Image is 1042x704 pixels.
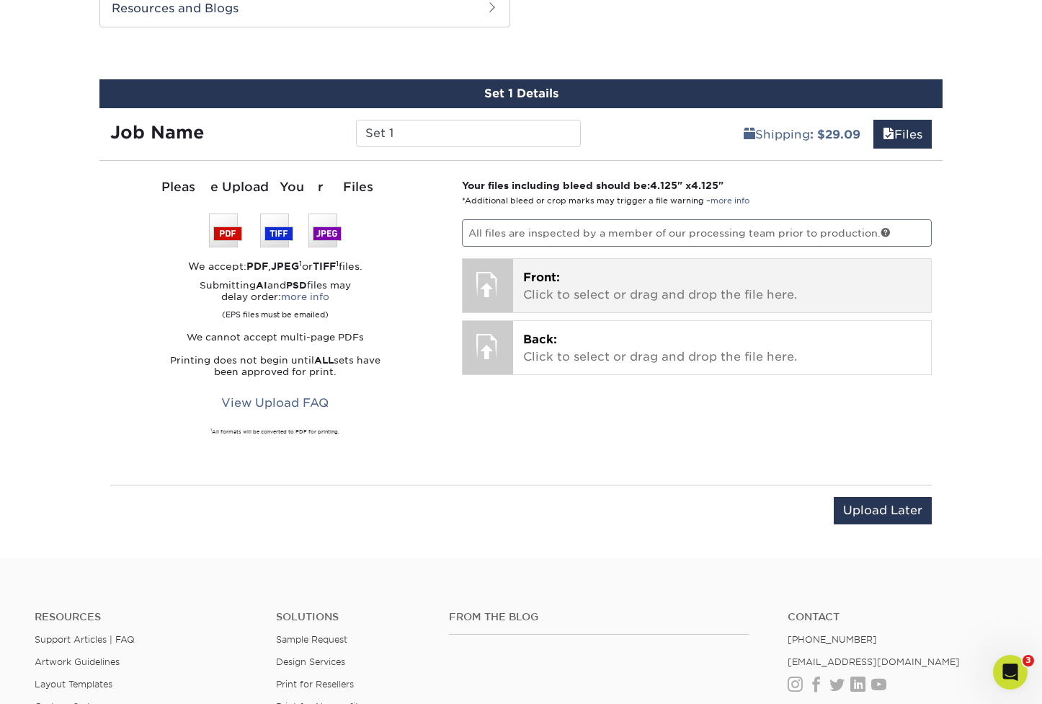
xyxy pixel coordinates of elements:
strong: Your files including bleed should be: " x " [462,180,723,191]
a: [EMAIL_ADDRESS][DOMAIN_NAME] [788,656,960,667]
span: shipping [744,128,755,141]
div: Please Upload Your Files [110,178,440,197]
span: Back: [523,333,557,346]
span: files [883,128,894,141]
input: Enter a job name [356,120,580,147]
p: Printing does not begin until sets have been approved for print. [110,355,440,378]
a: View Upload FAQ [212,390,338,417]
span: Front: [523,270,560,284]
span: 4.125 [650,180,677,191]
small: (EPS files must be emailed) [222,303,329,320]
strong: AI [256,280,267,291]
h4: Resources [35,611,254,623]
div: We accept: , or files. [110,259,440,273]
small: *Additional bleed or crop marks may trigger a file warning – [462,196,749,206]
p: All files are inspected by a member of our processing team prior to production. [462,219,932,247]
a: Contact [788,611,1007,623]
strong: PSD [286,280,307,291]
p: Click to select or drag and drop the file here. [523,331,922,366]
h4: From the Blog [449,611,749,623]
a: Shipping: $29.09 [734,120,870,149]
span: 4.125 [691,180,718,191]
a: Print for Resellers [276,679,354,690]
a: Artwork Guidelines [35,656,120,667]
p: Click to select or drag and drop the file here. [523,269,922,304]
input: Upload Later [834,497,932,524]
a: Design Services [276,656,345,667]
strong: ALL [314,355,334,366]
sup: 1 [299,259,302,268]
div: Set 1 Details [99,79,943,108]
a: Layout Templates [35,679,112,690]
a: more info [281,291,329,302]
a: Support Articles | FAQ [35,634,135,645]
a: Files [873,120,932,149]
strong: TIFF [313,260,336,272]
sup: 1 [210,428,212,432]
p: Submitting and files may delay order: [110,280,440,320]
iframe: Intercom live chat [993,655,1028,690]
img: We accept: PSD, TIFF, or JPEG (JPG) [209,214,342,247]
sup: 1 [336,259,339,268]
a: more info [711,196,749,206]
h4: Solutions [276,611,427,623]
strong: Job Name [110,122,204,143]
p: We cannot accept multi-page PDFs [110,332,440,343]
span: 3 [1023,655,1034,666]
strong: JPEG [271,260,299,272]
div: All formats will be converted to PDF for printing. [110,428,440,436]
a: Sample Request [276,634,347,645]
b: : $29.09 [810,128,860,141]
strong: PDF [246,260,268,272]
a: [PHONE_NUMBER] [788,634,877,645]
